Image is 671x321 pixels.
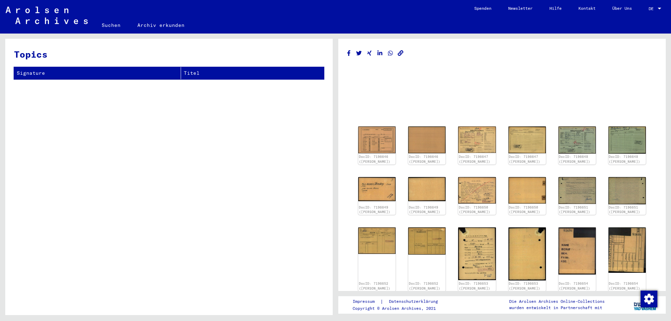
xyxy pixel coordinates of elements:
img: Arolsen_neg.svg [6,7,88,24]
img: 002.jpg [408,126,446,153]
a: DocID: 7196652 ([PERSON_NAME]) [359,282,390,290]
a: DocID: 7196648 ([PERSON_NAME]) [609,155,640,163]
img: 002.jpg [508,177,546,204]
a: DocID: 7196647 ([PERSON_NAME]) [509,155,540,163]
a: Impressum [353,298,380,305]
button: Share on WhatsApp [387,49,394,58]
button: Share on LinkedIn [376,49,384,58]
a: DocID: 7196650 ([PERSON_NAME]) [459,205,490,214]
img: 002.jpg [408,177,446,202]
img: 001.jpg [358,177,396,201]
a: DocID: 7196654 ([PERSON_NAME]) [559,282,590,290]
img: 001.jpg [458,126,496,153]
a: DocID: 7196652 ([PERSON_NAME]) [409,282,440,290]
img: 002.jpg [608,227,646,272]
img: 001.jpg [558,177,596,204]
button: Share on Facebook [345,49,353,58]
a: DocID: 7196651 ([PERSON_NAME]) [559,205,590,214]
a: DocID: 7196654 ([PERSON_NAME]) [609,282,640,290]
a: DocID: 7196647 ([PERSON_NAME]) [459,155,490,163]
a: DocID: 7196653 ([PERSON_NAME]) [509,282,540,290]
img: 001.jpg [558,227,596,274]
a: Datenschutzerklärung [383,298,446,305]
a: DocID: 7196649 ([PERSON_NAME]) [409,205,440,214]
div: | [353,298,446,305]
p: Copyright © Arolsen Archives, 2021 [353,305,446,312]
button: Share on Twitter [355,49,363,58]
th: Signature [14,67,181,79]
a: DocID: 7196650 ([PERSON_NAME]) [509,205,540,214]
img: 002.jpg [408,227,446,254]
a: DocID: 7196651 ([PERSON_NAME]) [609,205,640,214]
img: yv_logo.png [632,296,658,313]
img: 001.jpg [358,126,396,153]
p: Die Arolsen Archives Online-Collections [509,298,605,305]
img: 001.jpg [358,227,396,254]
img: 002.jpg [508,126,546,153]
img: 001.jpg [558,126,596,153]
a: Archiv erkunden [129,17,193,34]
img: 002.jpg [508,227,546,280]
a: DocID: 7196649 ([PERSON_NAME]) [359,205,390,214]
p: wurden entwickelt in Partnerschaft mit [509,305,605,311]
a: Suchen [93,17,129,34]
img: 002.jpg [608,177,646,204]
a: DocID: 7196648 ([PERSON_NAME]) [559,155,590,163]
button: Share on Xing [366,49,373,58]
a: DocID: 7196646 ([PERSON_NAME]) [359,155,390,163]
img: 001.jpg [458,177,496,204]
a: DocID: 7196653 ([PERSON_NAME]) [459,282,490,290]
th: Titel [181,67,324,79]
span: DE [649,6,656,11]
img: 002.jpg [608,126,646,154]
h3: Topics [14,48,324,61]
button: Copy link [397,49,404,58]
img: Zustimmung ändern [641,291,657,307]
a: DocID: 7196646 ([PERSON_NAME]) [409,155,440,163]
img: 001.jpg [458,227,496,280]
